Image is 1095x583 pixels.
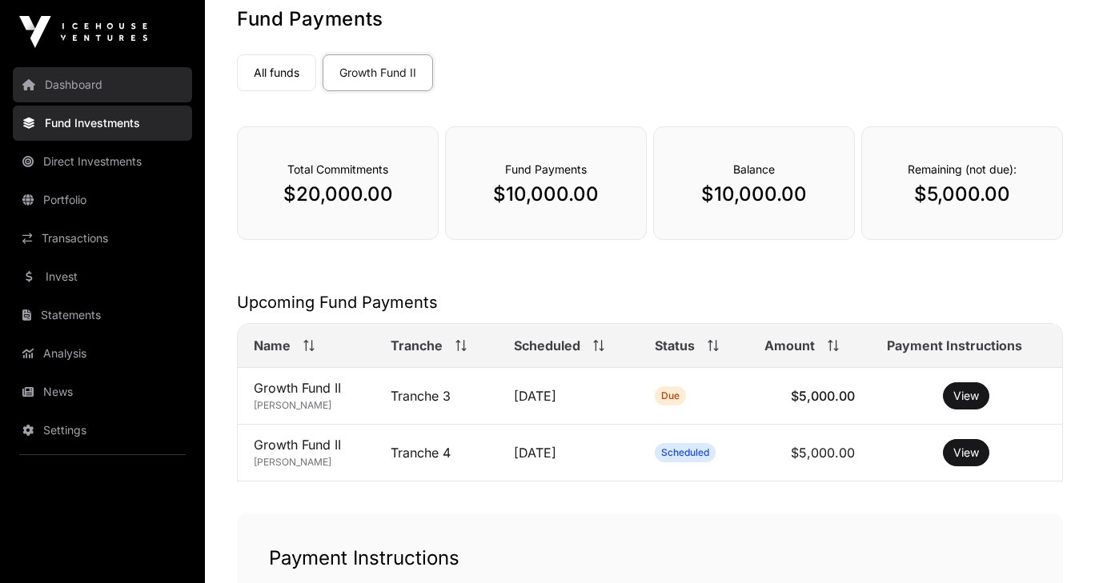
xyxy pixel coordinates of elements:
a: All funds [237,54,316,91]
a: Portfolio [13,182,192,218]
span: Fund Payments [505,162,587,176]
span: Amount [764,336,815,355]
a: Transactions [13,221,192,256]
a: News [13,374,192,409]
span: Scheduled [661,446,709,459]
a: Growth Fund II [323,54,433,91]
span: [PERSON_NAME] [254,399,331,411]
td: Tranche 3 [375,368,499,425]
img: Icehouse Ventures Logo [19,16,147,48]
td: [DATE] [498,368,638,425]
span: Scheduled [514,336,580,355]
span: Remaining (not due): [908,162,1017,176]
a: Fund Investments [13,106,192,141]
a: Settings [13,413,192,448]
td: Growth Fund II [238,368,375,425]
a: Statements [13,297,192,333]
span: Status [655,336,695,355]
a: Invest [13,259,192,294]
p: $10,000.00 [478,182,614,207]
p: $10,000.00 [686,182,822,207]
a: Analysis [13,336,192,371]
a: Dashboard [13,67,192,102]
a: Direct Investments [13,144,192,179]
span: Balance [733,162,775,176]
p: $5,000.00 [894,182,1030,207]
span: $5,000.00 [791,445,855,461]
span: Due [661,389,680,402]
span: Total Commitments [287,162,388,176]
span: Payment Instructions [887,336,1022,355]
span: Tranche [391,336,443,355]
span: Name [254,336,291,355]
button: View [943,439,989,466]
span: $5,000.00 [791,388,855,404]
h2: Upcoming Fund Payments [237,291,1063,313]
td: Tranche 4 [375,425,499,481]
span: [PERSON_NAME] [254,456,331,468]
td: Growth Fund II [238,425,375,481]
td: [DATE] [498,425,638,481]
button: View [943,382,989,409]
h1: Fund Payments [237,6,1063,32]
iframe: Chat Widget [1015,506,1095,583]
h1: Payment Instructions [269,545,1031,571]
p: $20,000.00 [270,182,406,207]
